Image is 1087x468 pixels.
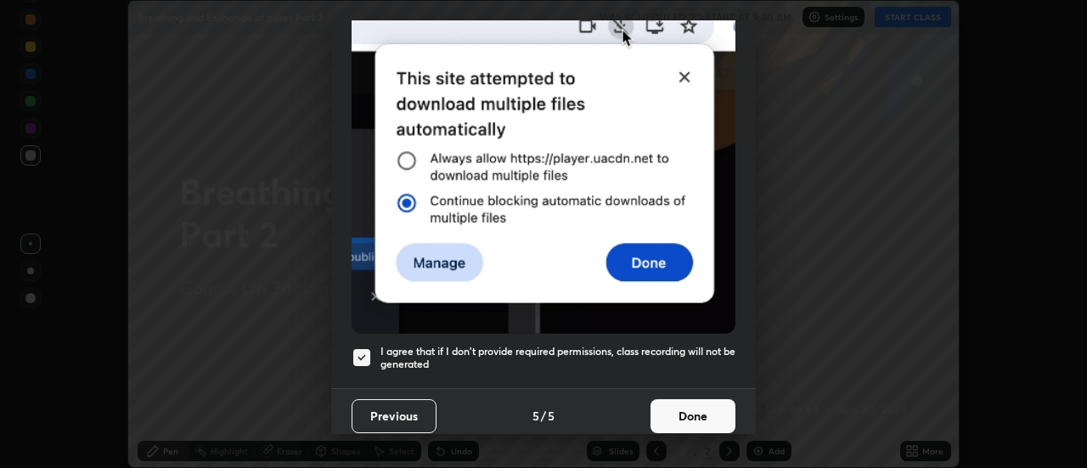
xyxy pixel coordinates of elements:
h4: 5 [532,407,539,425]
button: Previous [352,399,436,433]
h4: 5 [548,407,555,425]
h5: I agree that if I don't provide required permissions, class recording will not be generated [380,345,735,371]
button: Done [651,399,735,433]
h4: / [541,407,546,425]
